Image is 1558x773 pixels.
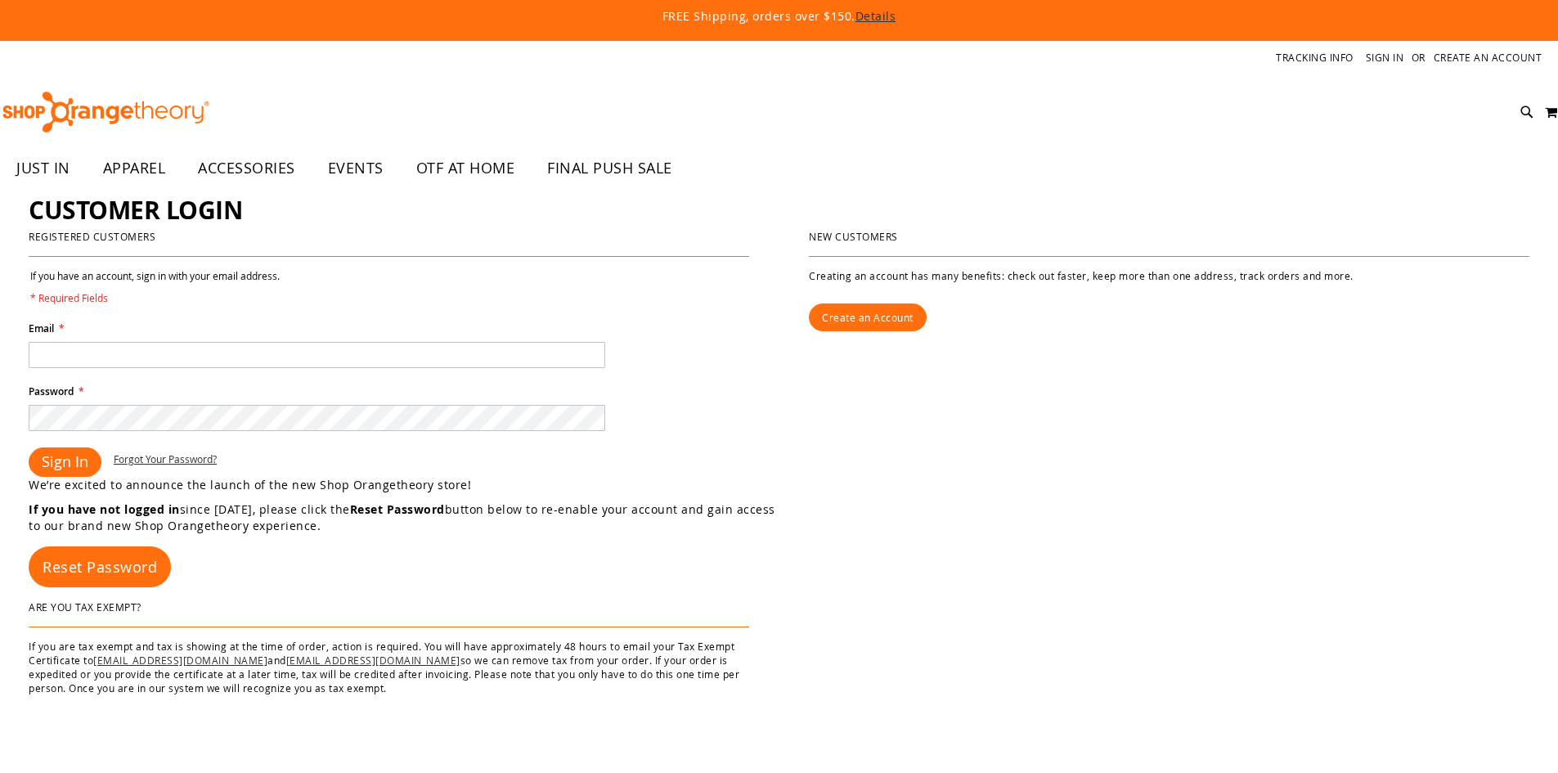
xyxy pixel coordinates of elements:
[350,501,445,517] strong: Reset Password
[1366,51,1404,65] a: Sign In
[114,452,217,465] span: Forgot Your Password?
[312,150,400,187] a: EVENTS
[29,501,779,534] p: since [DATE], please click the button below to re-enable your account and gain access to our bran...
[1276,51,1354,65] a: Tracking Info
[822,311,914,324] span: Create an Account
[29,193,242,227] span: Customer Login
[87,150,182,187] a: APPAREL
[93,654,267,667] a: [EMAIL_ADDRESS][DOMAIN_NAME]
[42,452,88,471] span: Sign In
[29,230,155,243] strong: Registered Customers
[531,150,689,187] a: FINAL PUSH SALE
[29,501,180,517] strong: If you have not logged in
[114,452,217,466] a: Forgot Your Password?
[30,291,280,305] span: * Required Fields
[328,150,384,187] span: EVENTS
[1434,51,1542,65] a: Create an Account
[16,150,70,187] span: JUST IN
[809,230,898,243] strong: New Customers
[289,8,1270,25] p: FREE Shipping, orders over $150.
[400,150,532,187] a: OTF AT HOME
[198,150,295,187] span: ACCESSORIES
[29,546,171,587] a: Reset Password
[286,654,460,667] a: [EMAIL_ADDRESS][DOMAIN_NAME]
[29,269,281,305] legend: If you have an account, sign in with your email address.
[809,303,927,331] a: Create an Account
[855,8,896,24] a: Details
[29,447,101,477] button: Sign In
[43,557,157,577] span: Reset Password
[29,477,779,493] p: We’re excited to announce the launch of the new Shop Orangetheory store!
[29,321,54,335] span: Email
[29,384,74,398] span: Password
[416,150,515,187] span: OTF AT HOME
[29,640,749,696] p: If you are tax exempt and tax is showing at the time of order, action is required. You will have ...
[103,150,166,187] span: APPAREL
[29,600,141,613] strong: Are You Tax Exempt?
[809,269,1529,283] p: Creating an account has many benefits: check out faster, keep more than one address, track orders...
[547,150,672,187] span: FINAL PUSH SALE
[182,150,312,187] a: ACCESSORIES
